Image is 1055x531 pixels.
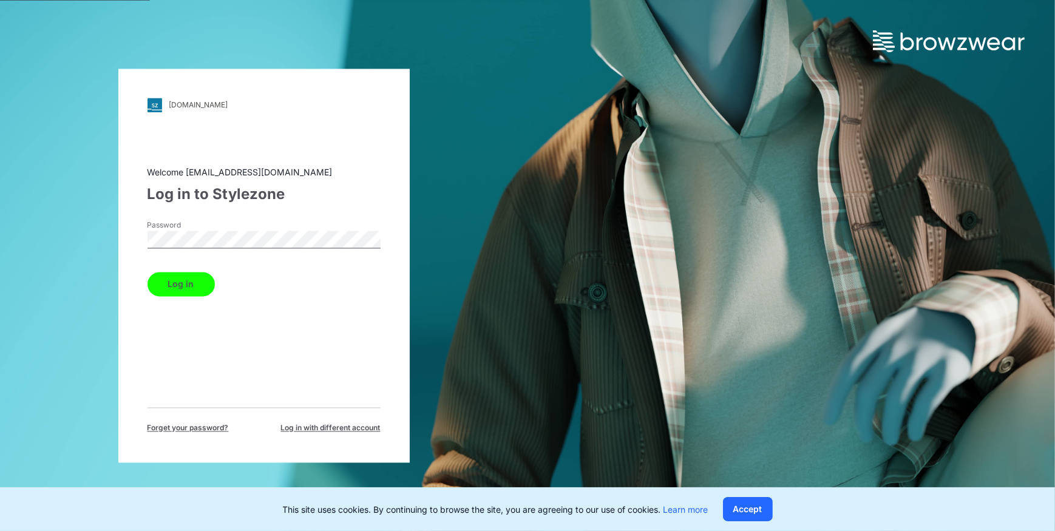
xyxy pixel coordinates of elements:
img: svg+xml;base64,PHN2ZyB3aWR0aD0iMjgiIGhlaWdodD0iMjgiIHZpZXdCb3g9IjAgMCAyOCAyOCIgZmlsbD0ibm9uZSIgeG... [148,98,162,112]
div: Welcome [EMAIL_ADDRESS][DOMAIN_NAME] [148,166,381,178]
button: Log in [148,272,215,296]
img: browzwear-logo.73288ffb.svg [873,30,1025,52]
span: Forget your password? [148,422,229,433]
span: Log in with different account [281,422,381,433]
p: This site uses cookies. By continuing to browse the site, you are agreeing to our use of cookies. [283,503,708,516]
button: Accept [723,497,773,521]
label: Password [148,220,232,231]
div: Log in to Stylezone [148,183,381,205]
a: Learn more [663,504,708,515]
a: [DOMAIN_NAME] [148,98,381,112]
div: [DOMAIN_NAME] [169,101,228,110]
